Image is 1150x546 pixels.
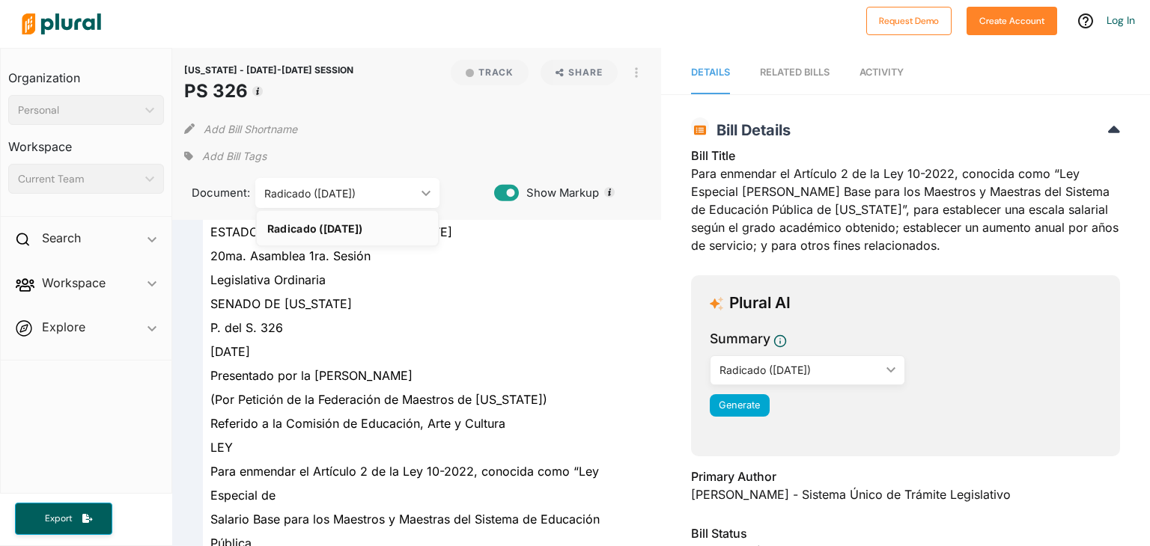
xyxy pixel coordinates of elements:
div: Personal [18,102,139,118]
a: Activity [860,52,904,94]
div: Tooltip anchor [603,185,616,199]
h3: Summary [710,329,770,349]
div: Para enmendar el Artículo 2 de la Ley 10-2022, conocida como “Ley Especial [PERSON_NAME] Base par... [691,147,1120,263]
a: Radicado ([DATE]) [257,211,438,245]
span: 20ma. Asamblea 1ra. Sesión [210,248,371,263]
span: (Por Petición de la Federación de Maestros de [US_STATE]) [210,392,547,407]
h2: Search [42,230,81,246]
button: Track [451,60,529,85]
span: ESTADO LIBRE ASOCIADO DE [US_STATE] [210,224,452,239]
a: Details [691,52,730,94]
a: RELATED BILLS [760,52,830,94]
button: Share [541,60,618,85]
span: Referido a la Comisión de Educación, Arte y Cultura [210,416,505,431]
button: Request Demo [866,7,952,35]
span: Presentado por la [PERSON_NAME] [210,368,413,383]
span: [US_STATE] - [DATE]-[DATE] SESSION [184,64,353,76]
button: Create Account [967,7,1057,35]
h3: Workspace [8,125,164,158]
h3: Primary Author [691,467,1120,485]
div: [PERSON_NAME] - Sistema Único de Trámite Legislativo [691,485,1120,503]
div: Radicado ([DATE]) [719,362,881,378]
a: Request Demo [866,12,952,28]
span: Bill Details [709,121,791,139]
span: Activity [860,67,904,78]
span: SENADO DE [US_STATE] [210,296,352,311]
div: Current Team [18,171,139,187]
div: Add tags [184,145,267,168]
div: RELATED BILLS [760,65,830,79]
span: Generate [719,399,760,411]
button: Export [15,503,112,535]
h3: Organization [8,56,164,89]
button: Share [535,60,624,85]
h3: Bill Status [691,524,1120,542]
div: Radicado ([DATE]) [264,185,416,201]
span: Export [34,512,82,525]
span: Para enmendar el Artículo 2 de la Ley 10-2022, conocida como “Ley Especial de [210,464,599,503]
a: Log In [1107,13,1135,27]
span: [DATE] [210,344,250,359]
a: Create Account [967,12,1057,28]
h1: PS 326 [184,78,353,105]
h3: Bill Title [691,147,1120,165]
span: P. del S. 326 [210,320,283,335]
span: Legislativa Ordinaria [210,272,326,287]
button: Add Bill Shortname [204,117,297,141]
span: LEY [210,440,233,455]
span: Show Markup [519,185,599,201]
span: Document: [184,185,237,201]
div: Tooltip anchor [251,85,264,98]
span: Add Bill Tags [202,149,267,164]
span: Details [691,67,730,78]
button: Generate [710,394,770,417]
h3: Plural AI [729,294,791,313]
div: Radicado ([DATE]) [267,222,428,235]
